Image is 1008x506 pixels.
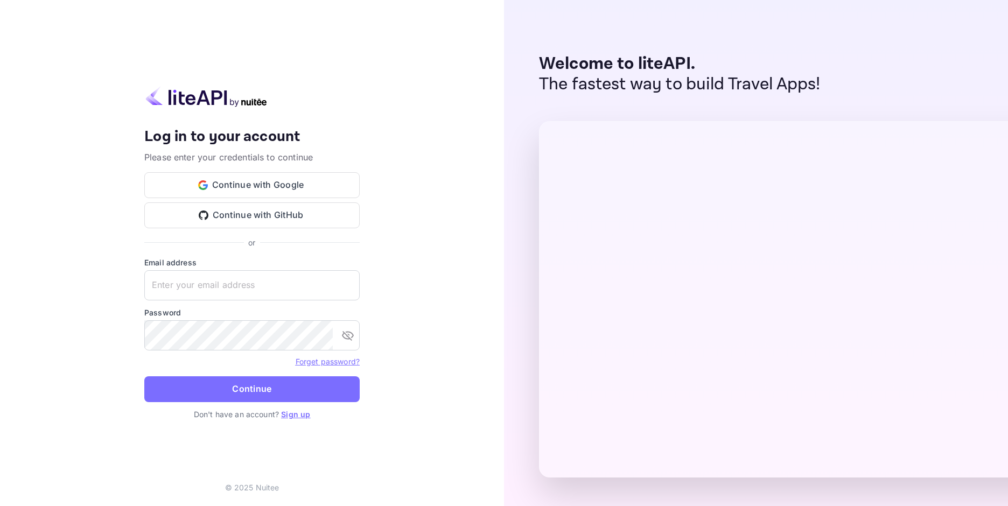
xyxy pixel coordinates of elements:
a: Sign up [281,410,310,419]
p: The fastest way to build Travel Apps! [539,74,821,95]
input: Enter your email address [144,270,360,300]
button: Continue with GitHub [144,202,360,228]
p: Don't have an account? [144,409,360,420]
label: Password [144,307,360,318]
button: toggle password visibility [337,325,359,346]
img: liteapi [144,86,268,107]
a: Forget password? [296,357,360,366]
p: Please enter your credentials to continue [144,151,360,164]
button: Continue with Google [144,172,360,198]
p: Welcome to liteAPI. [539,54,821,74]
a: Forget password? [296,356,360,367]
p: or [248,237,255,248]
label: Email address [144,257,360,268]
h4: Log in to your account [144,128,360,146]
p: © 2025 Nuitee [225,482,279,493]
button: Continue [144,376,360,402]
